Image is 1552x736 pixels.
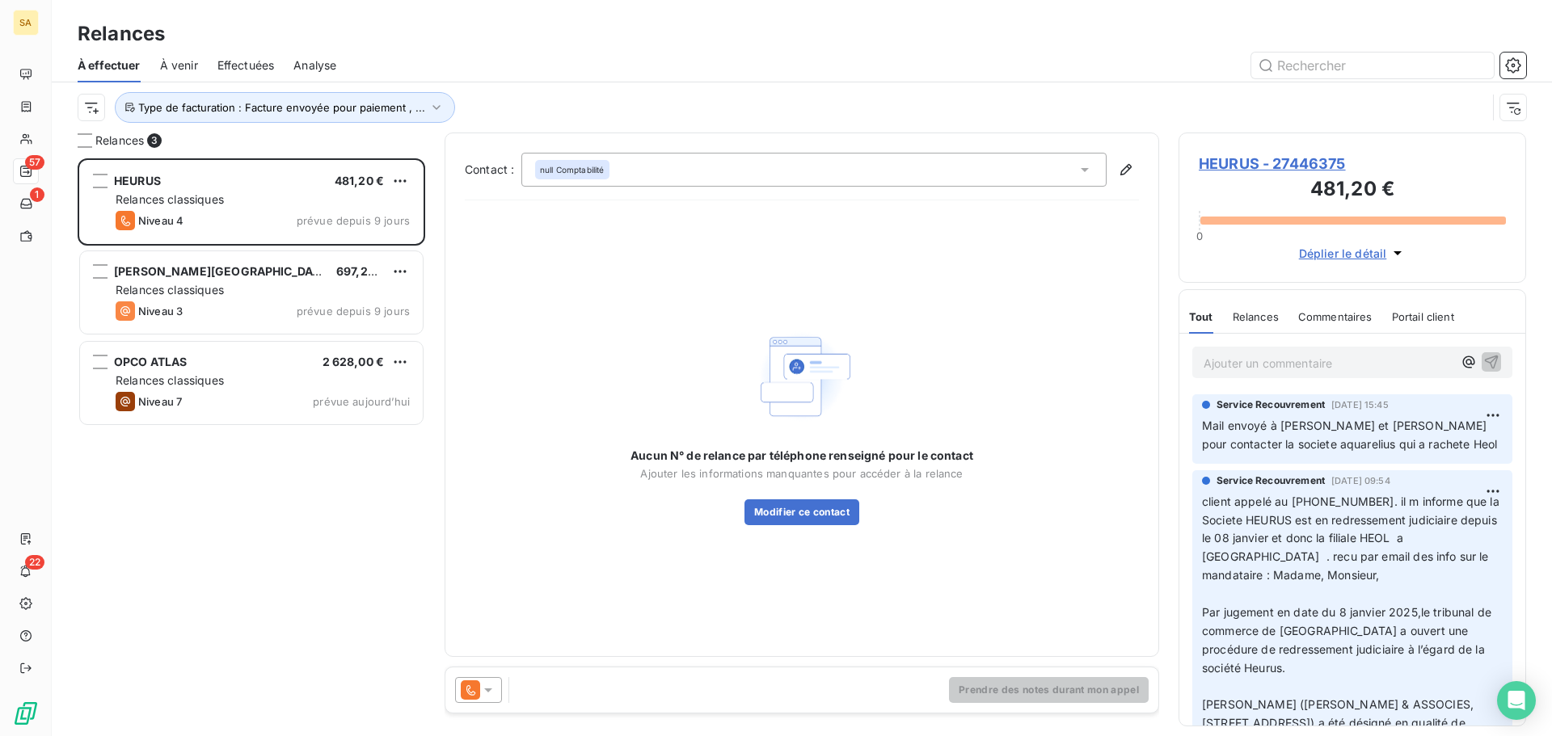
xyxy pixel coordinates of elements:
button: Déplier le détail [1294,244,1411,263]
span: OPCO ATLAS [114,355,188,368]
span: 697,20 € [336,264,386,278]
div: SA [13,10,39,36]
span: Niveau 4 [138,214,183,227]
span: Aucun N° de relance par téléphone renseigné pour le contact [630,448,973,464]
div: grid [78,158,425,736]
span: prévue depuis 9 jours [297,305,410,318]
span: prévue depuis 9 jours [297,214,410,227]
span: 2 628,00 € [323,355,385,368]
span: Relances classiques [116,192,224,206]
span: Déplier le détail [1299,245,1387,262]
span: À venir [160,57,198,74]
span: prévue aujourd’hui [313,395,410,408]
span: Commentaires [1298,310,1373,323]
span: HEURUS [114,174,161,187]
span: Analyse [293,57,336,74]
span: [DATE] 09:54 [1331,476,1390,486]
span: Relances classiques [116,373,224,387]
label: Contact : [465,162,521,178]
img: Logo LeanPay [13,700,39,726]
span: 0 [1196,229,1203,242]
input: Rechercher [1251,53,1494,78]
span: HEURUS - 27446375 [1199,153,1506,175]
span: client appelé au [PHONE_NUMBER]. il m informe que la Societe HEURUS est en redressement judiciair... [1202,494,1503,582]
span: [DATE] 15:45 [1331,400,1389,410]
button: Type de facturation : Facture envoyée pour paiement , ... [115,92,455,123]
span: 22 [25,555,44,570]
span: Relances [1233,310,1279,323]
img: Empty state [750,325,854,429]
span: 1 [30,187,44,202]
span: Service Recouvrement [1217,397,1325,412]
div: Open Intercom Messenger [1497,681,1536,720]
span: Ajouter les informations manquantes pour accéder à la relance [640,467,963,480]
span: Effectuées [217,57,275,74]
span: null Comptabilité [540,164,605,175]
span: Tout [1189,310,1213,323]
h3: 481,20 € [1199,175,1506,207]
span: [PERSON_NAME][GEOGRAPHIC_DATA] [114,264,331,278]
span: Niveau 3 [138,305,183,318]
h3: Relances [78,19,165,48]
span: Par jugement en date du 8 janvier 2025,le tribunal de commerce de [GEOGRAPHIC_DATA] a ouvert une ... [1202,605,1495,675]
span: Niveau 7 [138,395,182,408]
span: À effectuer [78,57,141,74]
span: Type de facturation : Facture envoyée pour paiement , ... [138,101,425,114]
span: 57 [25,155,44,170]
span: 481,20 € [335,174,384,187]
span: Relances [95,132,144,149]
span: 3 [147,133,162,148]
span: Portail client [1392,310,1454,323]
span: Mail envoyé à [PERSON_NAME] et [PERSON_NAME] pour contacter la societe aquarelius qui a rachete Heol [1202,418,1497,451]
span: Service Recouvrement [1217,473,1325,488]
span: Relances classiques [116,283,224,297]
button: Modifier ce contact [744,499,859,525]
button: Prendre des notes durant mon appel [949,677,1149,703]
